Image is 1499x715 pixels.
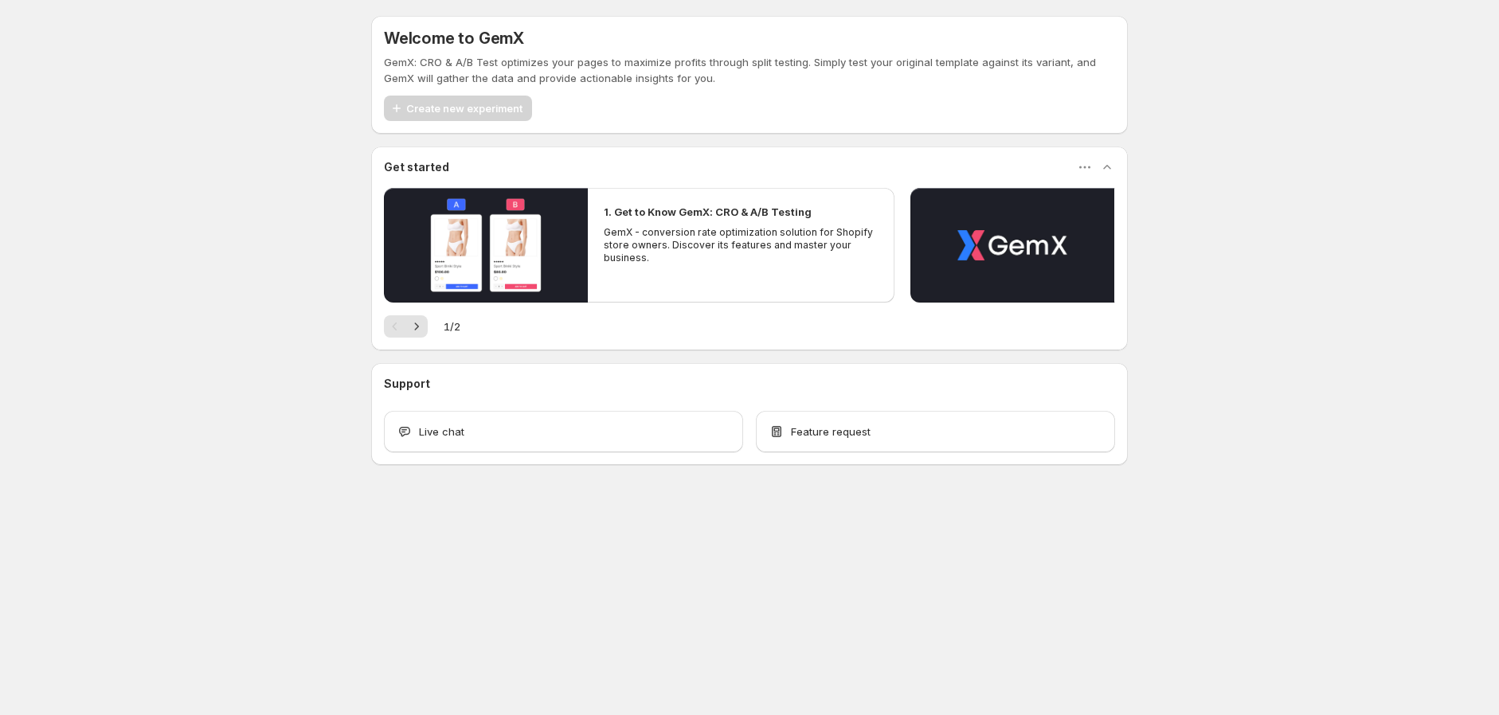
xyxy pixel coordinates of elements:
[910,188,1114,303] button: Play video
[384,29,524,48] h5: Welcome to GemX
[604,226,878,264] p: GemX - conversion rate optimization solution for Shopify store owners. Discover its features and ...
[419,424,464,440] span: Live chat
[384,188,588,303] button: Play video
[384,159,449,175] h3: Get started
[791,424,871,440] span: Feature request
[384,54,1115,86] p: GemX: CRO & A/B Test optimizes your pages to maximize profits through split testing. Simply test ...
[384,376,430,392] h3: Support
[444,318,460,334] span: 1 / 2
[405,315,428,338] button: Next
[604,204,812,220] h2: 1. Get to Know GemX: CRO & A/B Testing
[384,315,428,338] nav: Pagination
